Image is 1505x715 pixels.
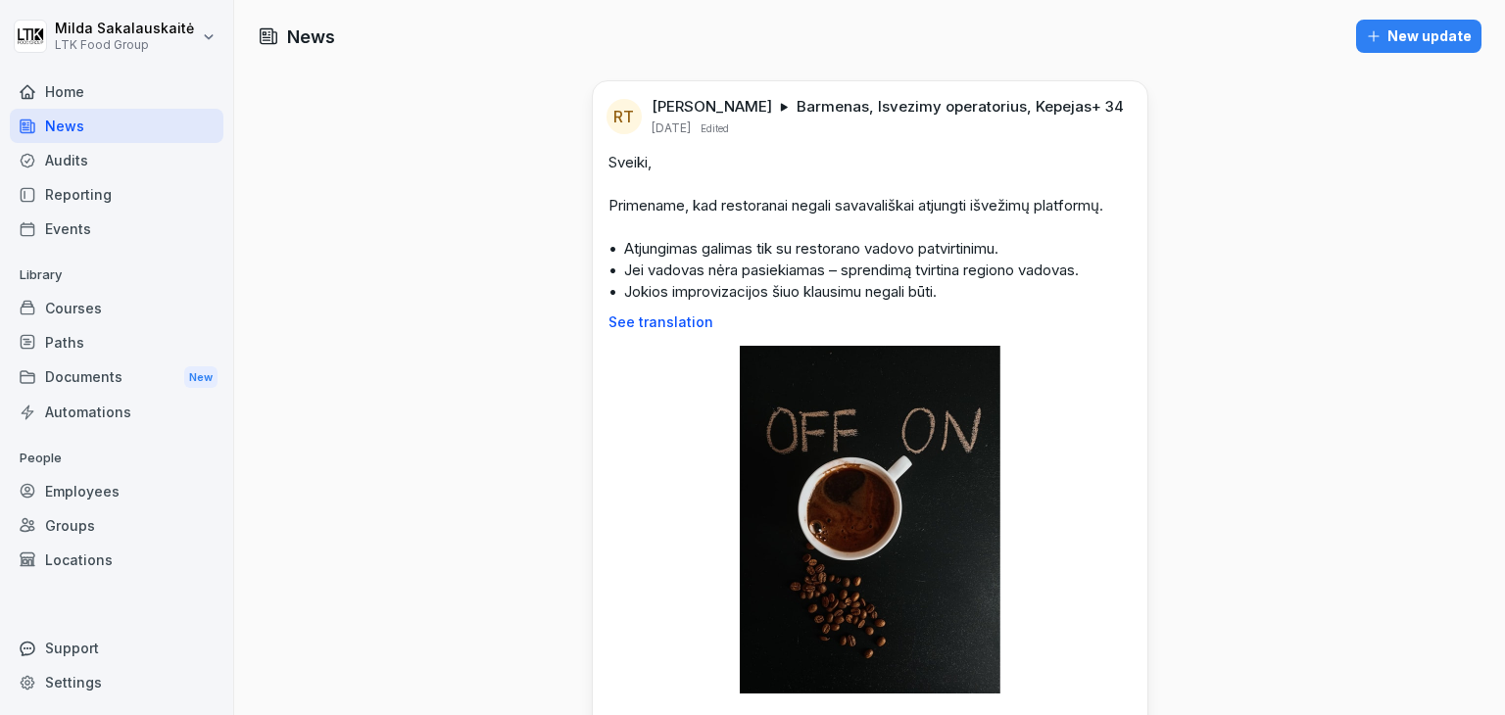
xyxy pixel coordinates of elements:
[10,631,223,665] div: Support
[55,21,194,37] p: Milda Sakalauskaitė
[10,212,223,246] a: Events
[10,359,223,396] a: DocumentsNew
[608,152,1132,303] p: Sveiki, Primename, kad restoranai negali savavališkai atjungti išvežimų platformų. • Atjungimas g...
[10,665,223,699] a: Settings
[10,260,223,291] p: Library
[608,314,1132,330] p: See translation
[10,508,223,543] a: Groups
[10,74,223,109] a: Home
[797,97,1124,117] p: Barmenas, Isvezimy operatorius, Kepejas + 34
[10,109,223,143] a: News
[701,120,729,136] p: Edited
[607,99,642,134] div: RT
[287,24,335,50] h1: News
[10,359,223,396] div: Documents
[652,120,691,136] p: [DATE]
[740,346,1000,693] img: dhpru6b81se0b29xliavuv5e.png
[55,38,194,52] p: LTK Food Group
[10,143,223,177] a: Audits
[10,443,223,474] p: People
[10,474,223,508] a: Employees
[10,325,223,359] a: Paths
[10,291,223,325] a: Courses
[184,366,218,389] div: New
[10,543,223,577] a: Locations
[1366,25,1472,47] div: New update
[652,97,772,117] p: [PERSON_NAME]
[10,395,223,429] a: Automations
[1356,20,1481,53] button: New update
[10,177,223,212] a: Reporting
